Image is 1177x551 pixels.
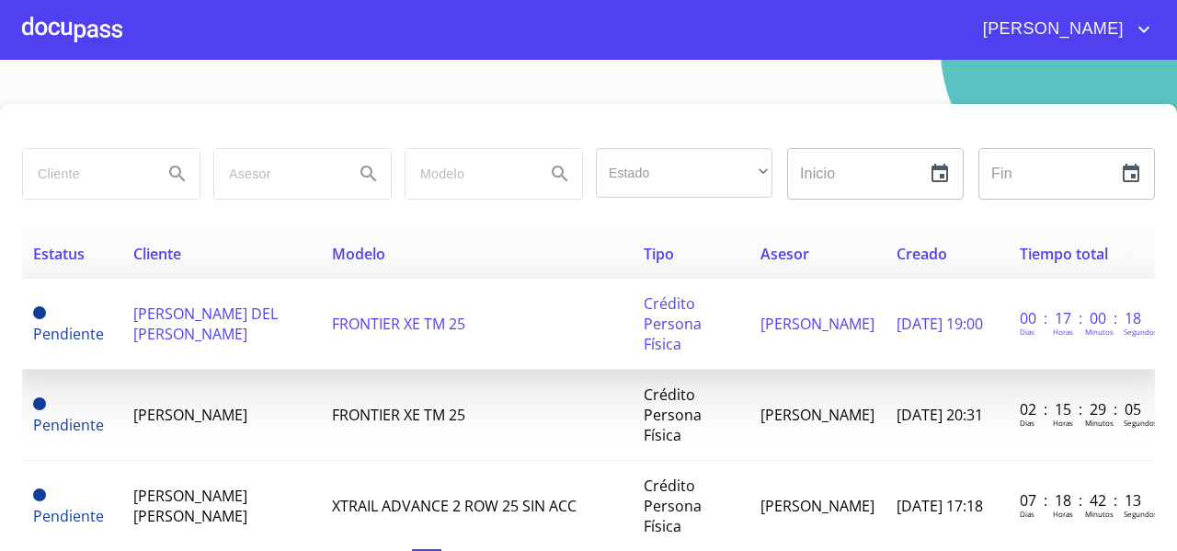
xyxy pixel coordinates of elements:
span: [PERSON_NAME] [133,405,247,425]
p: Horas [1053,418,1073,428]
p: Segundos [1124,509,1158,519]
span: [PERSON_NAME] [760,496,874,516]
p: Horas [1053,327,1073,337]
span: Estatus [33,244,85,264]
span: Pendiente [33,488,46,501]
p: Segundos [1124,418,1158,428]
span: [DATE] 17:18 [897,496,983,516]
p: Minutos [1085,418,1114,428]
span: XTRAIL ADVANCE 2 ROW 25 SIN ACC [332,496,577,516]
span: [PERSON_NAME] [760,405,874,425]
input: search [23,149,148,199]
span: Crédito Persona Física [644,385,702,445]
span: Crédito Persona Física [644,293,702,354]
input: search [214,149,339,199]
p: Minutos [1085,327,1114,337]
span: Crédito Persona Física [644,476,702,536]
span: Pendiente [33,324,104,344]
div: ​ [596,148,772,198]
p: Minutos [1085,509,1114,519]
span: Pendiente [33,306,46,319]
span: [PERSON_NAME] [PERSON_NAME] [133,486,247,526]
span: Pendiente [33,415,104,435]
button: Search [347,152,391,196]
button: Search [155,152,200,196]
span: Asesor [760,244,809,264]
span: FRONTIER XE TM 25 [332,405,465,425]
button: Search [538,152,582,196]
span: [PERSON_NAME] [760,314,874,334]
span: Tiempo total [1020,244,1108,264]
span: Pendiente [33,397,46,410]
span: Tipo [644,244,674,264]
span: [DATE] 19:00 [897,314,983,334]
span: [DATE] 20:31 [897,405,983,425]
span: Creado [897,244,947,264]
p: Segundos [1124,327,1158,337]
span: Pendiente [33,506,104,526]
p: 07 : 18 : 42 : 13 [1020,490,1144,511]
span: Modelo [332,244,385,264]
span: [PERSON_NAME] DEL [PERSON_NAME] [133,304,278,344]
input: search [406,149,531,199]
button: account of current user [969,15,1155,44]
span: Cliente [133,244,181,264]
span: [PERSON_NAME] [969,15,1133,44]
p: Dias [1020,418,1034,428]
span: FRONTIER XE TM 25 [332,314,465,334]
p: 00 : 17 : 00 : 18 [1020,308,1144,328]
p: 02 : 15 : 29 : 05 [1020,399,1144,419]
p: Horas [1053,509,1073,519]
p: Dias [1020,327,1034,337]
p: Dias [1020,509,1034,519]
